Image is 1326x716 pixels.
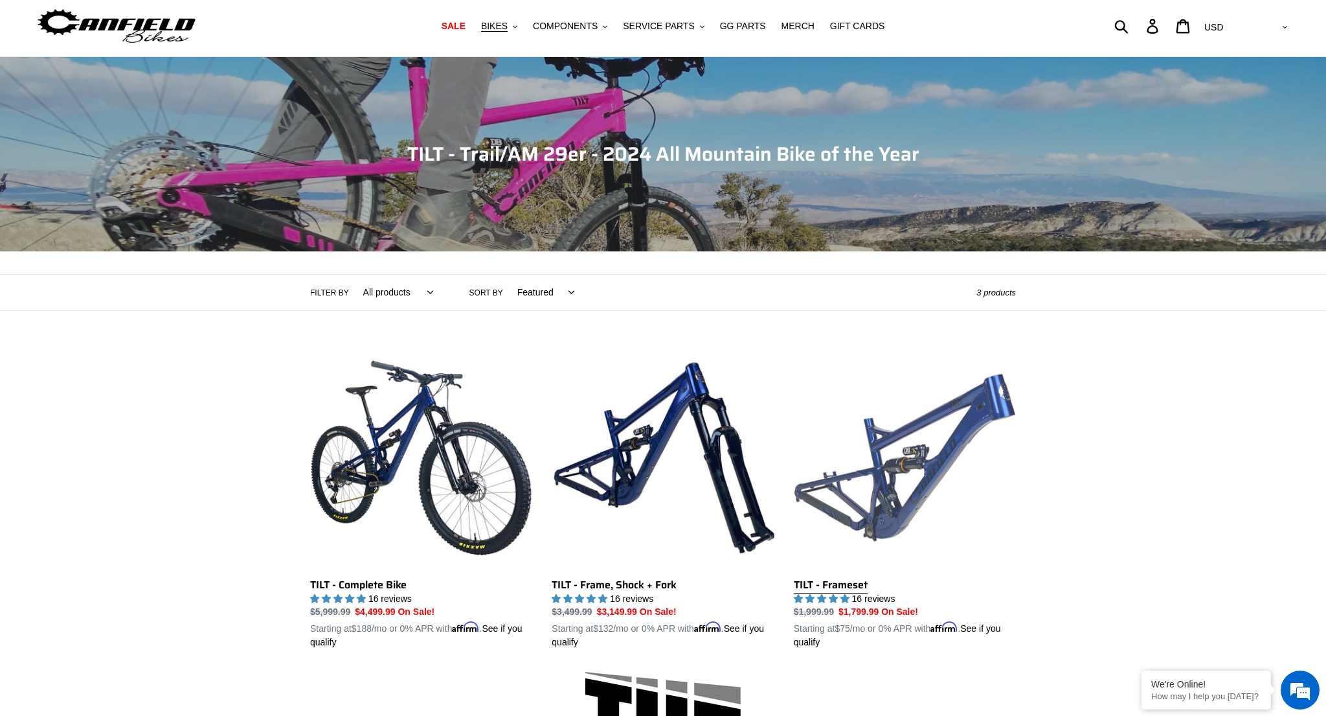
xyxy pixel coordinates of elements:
[469,287,503,299] label: Sort by
[830,21,885,32] span: GIFT CARDS
[442,21,466,32] span: SALE
[775,17,821,35] a: MERCH
[475,17,524,35] button: BIKES
[1151,691,1261,701] p: How may I help you today?
[623,21,694,32] span: SERVICE PARTS
[1121,12,1154,40] input: Search
[720,21,766,32] span: GG PARTS
[36,6,197,47] img: Canfield Bikes
[407,139,919,169] span: TILT - Trail/AM 29er - 2024 All Mountain Bike of the Year
[616,17,710,35] button: SERVICE PARTS
[310,287,349,299] label: Filter by
[781,21,815,32] span: MERCH
[976,288,1016,297] span: 3 products
[481,21,508,32] span: BIKES
[1151,679,1261,689] div: We're Online!
[526,17,614,35] button: COMPONENTS
[435,17,472,35] a: SALE
[714,17,772,35] a: GG PARTS
[824,17,892,35] a: GIFT CARDS
[533,21,598,32] span: COMPONENTS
